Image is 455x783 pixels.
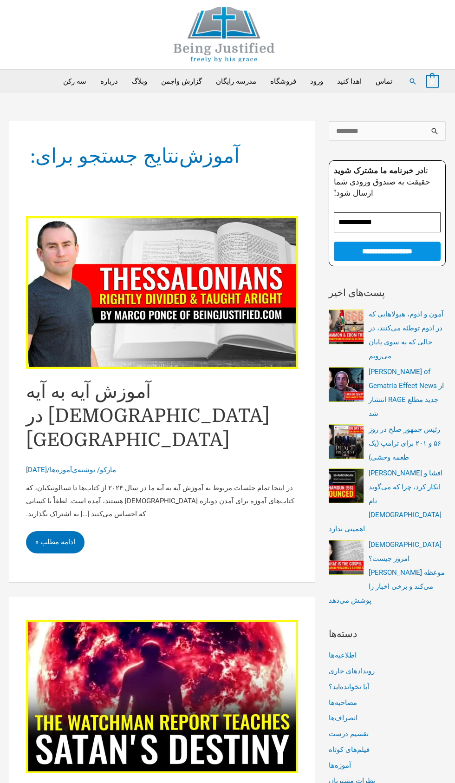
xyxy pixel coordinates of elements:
font: تماس [376,77,392,86]
a: رویدادهای جاری [329,667,375,675]
font: تا حقیقت به صندوق ورودی شما ارسال شود! [334,166,430,198]
font: [DATE] [26,466,47,474]
font: فروشگاه [270,77,296,86]
a: انصراف‌ها [329,714,357,722]
a: رئیس جمهور صلح در روز ۵۶ و ۲۰۱ برای ترامپ (یک طعمه وحشی) [369,425,441,461]
a: وبلاگ [125,70,154,93]
font: اهدا کنید [337,77,362,86]
a: بخوانید: گزارش واچمن سرنوشت شیطان را تعلیم می‌دهد [26,692,298,700]
a: دکمه جستجو [409,77,417,86]
a: [PERSON_NAME] of Gematria Effect News از انتشار RAGE جدید مطلع شد [369,368,444,418]
a: تقسیم درست [329,730,369,738]
a: مارکو [100,466,116,474]
font: نتایج جستجو برای: [30,145,179,167]
font: 0 [431,78,434,85]
font: سه رکن [63,77,86,86]
nav: پست‌های اخیر [329,307,446,607]
img: موجه بودن [155,7,294,62]
a: گزارش واچمن [154,70,209,93]
font: / [47,466,50,474]
font: گزارش واچمن [161,77,202,86]
a: آموزه‌ها [329,761,351,770]
a: مصاحبه‌ها [329,698,357,707]
a: اطلاعیه‌ها [329,651,357,659]
font: در خبرنامه ما مشترک شوید [334,166,423,176]
a: آموزش آیه به آیه [DEMOGRAPHIC_DATA] در [GEOGRAPHIC_DATA] [26,381,270,451]
a: آیا نخوانده‌اید؟ [329,683,369,691]
a: مشاهده سبد خرید، خالی [426,77,439,86]
a: اهدا کنید [330,70,369,93]
a: ورود [303,70,330,93]
a: تماس [369,70,399,93]
font: پست‌های اخیر [329,287,385,298]
font: درباره [100,77,118,86]
nav: ناوبری سایت اصلی [56,70,399,93]
a: [DEMOGRAPHIC_DATA] امروز چیست؟ [PERSON_NAME] موعظه می‌کند و برخی اخبار را پوشش می‌دهد [329,540,445,605]
a: فروشگاه [263,70,303,93]
font: وبلاگ [132,77,147,86]
font: آموزش [179,145,240,167]
font: ورود [310,77,323,86]
font: / نوشته‌ی [72,466,100,474]
font: مدرسه رایگان [216,77,256,86]
input: آدرس ایمیل * [334,212,441,232]
a: آموزه‌ها [50,466,72,474]
font: در اینجا تمام جلسات مربوط به آموزش آیه به آیه ما در سال ۲۰۲۴ از کتاب‌ها تا تسالونیکیان، که کتاب‌ه... [26,484,294,518]
a: درباره [93,70,125,93]
a: آمون و ادوم، هیولاهایی که در ادوم توطئه می‌کنند، در حالی که به سوی پایان می‌رویم [369,310,443,360]
a: فیلم‌های کوتاه [329,745,370,754]
a: ادامه مطلب » [26,531,84,553]
a: مدرسه رایگان [209,70,263,93]
font: دسته‌ها [329,628,357,639]
font: ادامه مطلب » [35,538,75,546]
a: بخوانید: آموزش آیه به آیه کتاب مقدس در تسالونیکیان [26,288,298,296]
a: [PERSON_NAME] افشا و انکار کرد، چرا که می‌گوید نام [DEMOGRAPHIC_DATA] اهمیتی ندارد [329,469,442,533]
